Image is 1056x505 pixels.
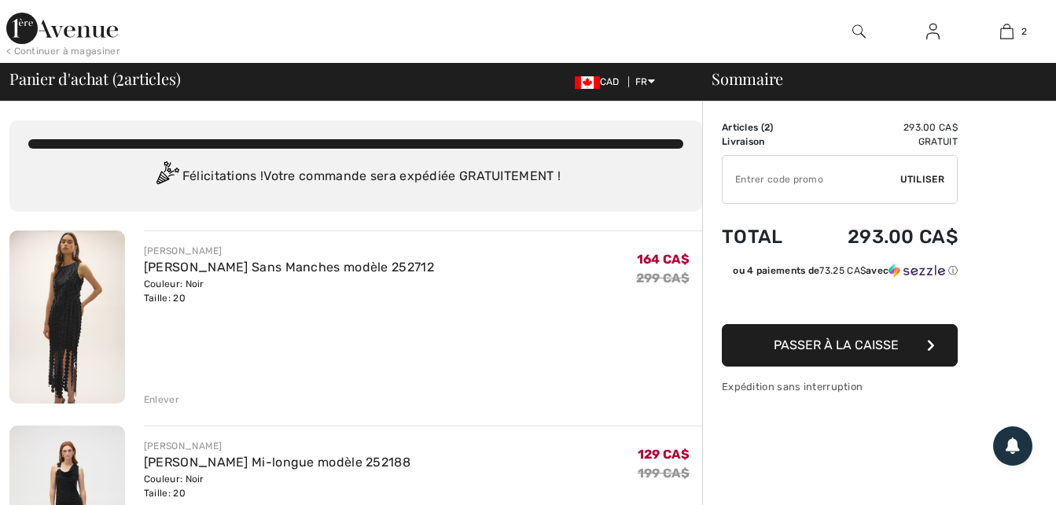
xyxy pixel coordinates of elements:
[116,67,124,87] span: 2
[693,71,1047,87] div: Sommaire
[636,271,690,286] s: 299 CA$
[6,13,118,44] img: 1ère Avenue
[722,324,958,367] button: Passer à la caisse
[764,122,770,133] span: 2
[635,76,655,87] span: FR
[900,172,944,186] span: Utiliser
[1021,24,1027,39] span: 2
[722,135,806,149] td: Livraison
[28,161,683,193] div: Félicitations ! Votre commande sera expédiée GRATUITEMENT !
[144,472,410,500] div: Couleur: Noir Taille: 20
[722,120,806,135] td: Articles ( )
[722,379,958,394] div: Expédition sans interruption
[722,283,958,319] iframe: PayPal-paypal
[637,252,690,267] span: 164 CA$
[722,264,958,283] div: ou 4 paiements de73.25 CA$avecSezzle Cliquez pour en savoir plus sur Sezzle
[144,277,434,305] div: Couleur: Noir Taille: 20
[575,76,600,89] img: Canadian Dollar
[144,393,179,407] div: Enlever
[144,244,434,258] div: [PERSON_NAME]
[6,44,120,58] div: < Continuer à magasiner
[1000,22,1014,41] img: Mon panier
[806,135,958,149] td: Gratuit
[852,22,866,41] img: recherche
[806,120,958,135] td: 293.00 CA$
[914,22,952,42] a: Se connecter
[774,337,899,352] span: Passer à la caisse
[638,447,690,462] span: 129 CA$
[144,260,434,275] a: [PERSON_NAME] Sans Manches modèle 252712
[970,22,1043,41] a: 2
[926,22,940,41] img: Mes infos
[806,210,958,264] td: 293.00 CA$
[144,455,410,470] a: [PERSON_NAME] Mi-longue modèle 252188
[722,210,806,264] td: Total
[638,466,690,481] s: 199 CA$
[733,264,958,278] div: ou 4 paiements de avec
[9,71,180,87] span: Panier d'achat ( articles)
[889,264,945,278] img: Sezzle
[723,156,900,203] input: Code promo
[819,265,866,276] span: 73.25 CA$
[575,76,626,87] span: CAD
[151,161,182,193] img: Congratulation2.svg
[144,439,410,453] div: [PERSON_NAME]
[9,230,125,404] img: Robe Fourreau Sans Manches modèle 252712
